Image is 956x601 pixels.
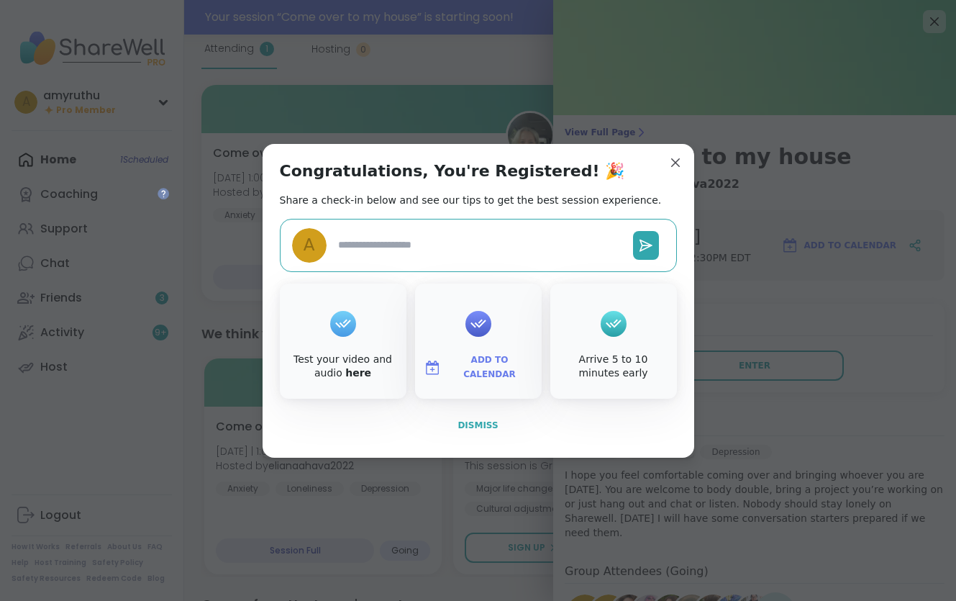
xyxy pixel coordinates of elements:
[553,353,674,381] div: Arrive 5 to 10 minutes early
[280,410,677,440] button: Dismiss
[280,161,625,181] h1: Congratulations, You're Registered! 🎉
[304,232,315,258] span: a
[424,359,441,376] img: ShareWell Logomark
[457,420,498,430] span: Dismiss
[283,353,404,381] div: Test your video and audio
[280,193,662,207] h2: Share a check-in below and see our tips to get the best session experience.
[345,367,371,379] a: here
[158,188,169,199] iframe: Spotlight
[447,353,533,381] span: Add to Calendar
[418,353,539,383] button: Add to Calendar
